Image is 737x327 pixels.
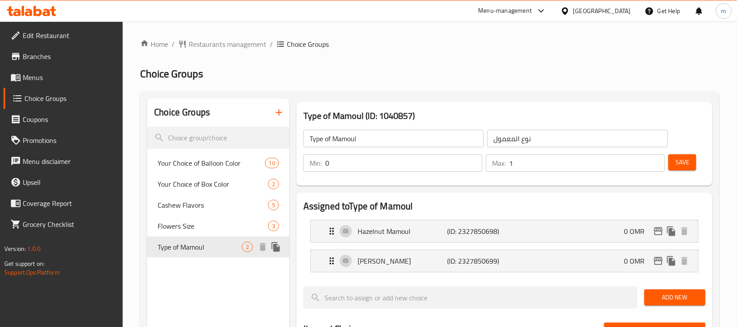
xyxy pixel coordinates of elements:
h2: Assigned to Type of Mamoul [303,200,706,213]
span: Edit Restaurant [23,30,116,41]
div: Your Choice of Balloon Color10 [147,153,289,174]
a: Home [140,39,168,49]
span: Cashew Flavors [158,200,268,210]
button: Add New [644,289,706,306]
p: Min: [310,158,322,168]
a: Coverage Report [3,193,123,214]
span: Grocery Checklist [23,219,116,230]
a: Menu disclaimer [3,151,123,172]
span: Menu disclaimer [23,156,116,167]
span: Upsell [23,177,116,188]
div: Choices [268,221,279,231]
button: Save [668,154,696,170]
span: Your Choice of Box Color [158,179,268,189]
h3: Type of Mamoul (ID: 1040857) [303,109,706,123]
span: Choice Groups [287,39,329,49]
div: Choices [265,158,279,168]
button: duplicate [269,240,282,254]
div: Choices [242,242,253,252]
span: Branches [23,51,116,62]
div: Expand [311,250,698,272]
p: (ID: 2327850699) [447,256,507,266]
h2: Choice Groups [154,106,210,119]
li: / [172,39,175,49]
button: delete [256,240,269,254]
a: Coupons [3,109,123,130]
a: Menus [3,67,123,88]
div: Choices [268,179,279,189]
span: Add New [651,292,699,303]
span: Coverage Report [23,198,116,209]
p: 0 OMR [624,256,652,266]
div: Flowers Size3 [147,216,289,237]
span: m [721,6,727,16]
a: Choice Groups [3,88,123,109]
div: Your Choice of Box Color2 [147,174,289,195]
button: edit [652,225,665,238]
span: Restaurants management [189,39,266,49]
div: Cashew Flavors5 [147,195,289,216]
span: Promotions [23,135,116,146]
span: 2 [269,180,279,188]
li: / [270,39,273,49]
span: 2 [242,243,252,251]
div: Type of Mamoul2deleteduplicate [147,237,289,257]
span: Your Choice of Balloon Color [158,158,265,168]
button: duplicate [665,254,678,268]
button: delete [678,254,691,268]
a: Grocery Checklist [3,214,123,235]
span: 3 [269,222,279,230]
a: Edit Restaurant [3,25,123,46]
a: Branches [3,46,123,67]
span: 1.0.0 [27,243,41,254]
span: 5 [269,201,279,209]
span: Flowers Size [158,221,268,231]
span: Choice Groups [140,64,203,83]
span: Coupons [23,114,116,125]
p: Max: [492,158,506,168]
a: Promotions [3,130,123,151]
a: Restaurants management [178,39,266,49]
p: [PERSON_NAME] [358,256,447,266]
p: (ID: 2327850698) [447,226,507,237]
li: Expand [303,246,706,276]
a: Upsell [3,172,123,193]
span: 10 [265,159,279,167]
div: Choices [268,200,279,210]
span: Choice Groups [24,93,116,104]
span: Menus [23,72,116,83]
p: 0 OMR [624,226,652,237]
button: delete [678,225,691,238]
div: [GEOGRAPHIC_DATA] [573,6,631,16]
span: Save [675,157,689,168]
li: Expand [303,216,706,246]
a: Support.OpsPlatform [4,267,60,278]
nav: breadcrumb [140,39,720,49]
button: edit [652,254,665,268]
div: Menu-management [479,6,532,16]
input: search [147,127,289,149]
span: Version: [4,243,26,254]
button: duplicate [665,225,678,238]
span: Type of Mamoul [158,242,242,252]
p: Hazelnut Mamoul [358,226,447,237]
input: search [303,286,637,309]
div: Expand [311,220,698,242]
span: Get support on: [4,258,45,269]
